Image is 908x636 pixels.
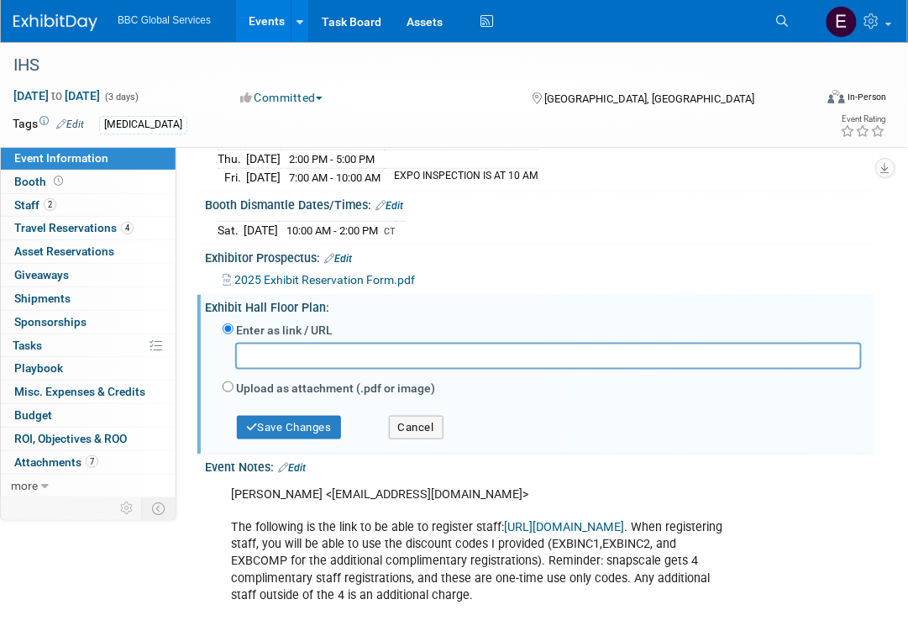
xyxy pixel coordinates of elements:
[289,171,381,184] span: 7:00 AM - 10:00 AM
[14,455,98,469] span: Attachments
[205,245,874,267] div: Exhibitor Prospectus:
[14,385,145,398] span: Misc. Expenses & Credits
[14,315,87,329] span: Sponsorships
[118,14,211,26] span: BBC Global Services
[121,222,134,234] span: 4
[826,6,858,38] img: Ethan Denkensohn
[218,221,244,239] td: Sat.
[1,475,176,497] a: more
[234,273,415,286] span: 2025 Exhibit Reservation Form.pdf
[236,322,333,339] label: Enter as link / URL
[14,361,63,375] span: Playbook
[752,87,887,113] div: Event Format
[1,451,176,474] a: Attachments7
[1,217,176,239] a: Travel Reservations4
[103,92,139,102] span: (3 days)
[205,295,874,316] div: Exhibit Hall Floor Plan:
[44,198,56,211] span: 2
[14,175,66,188] span: Booth
[13,14,97,31] img: ExhibitDay
[13,339,42,352] span: Tasks
[1,404,176,427] a: Budget
[205,192,874,214] div: Booth Dismantle Dates/Times:
[375,200,403,212] a: Edit
[13,88,101,103] span: [DATE] [DATE]
[841,115,886,124] div: Event Rating
[14,268,69,281] span: Giveaways
[1,194,176,217] a: Staff2
[49,89,65,102] span: to
[1,357,176,380] a: Playbook
[246,150,281,168] td: [DATE]
[244,221,278,239] td: [DATE]
[389,416,444,439] button: Cancel
[56,118,84,130] a: Edit
[1,147,176,170] a: Event Information
[1,311,176,334] a: Sponsorships
[1,334,176,357] a: Tasks
[99,116,187,134] div: [MEDICAL_DATA]
[205,455,874,476] div: Event Notes:
[384,168,538,186] td: EXPO INSPECTION IS AT 10 AM
[504,521,624,535] a: [URL][DOMAIN_NAME]
[286,224,378,237] span: 10:00 AM - 2:00 PM
[289,153,375,166] span: 2:00 PM - 5:00 PM
[14,221,134,234] span: Travel Reservations
[14,408,52,422] span: Budget
[848,91,887,103] div: In-Person
[544,92,754,105] span: [GEOGRAPHIC_DATA], [GEOGRAPHIC_DATA]
[218,150,246,168] td: Thu.
[1,428,176,450] a: ROI, Objectives & ROO
[1,240,176,263] a: Asset Reservations
[237,416,341,439] button: Save Changes
[14,198,56,212] span: Staff
[234,89,329,106] button: Committed
[14,432,127,445] span: ROI, Objectives & ROO
[223,273,415,286] a: 2025 Exhibit Reservation Form.pdf
[246,168,281,186] td: [DATE]
[50,175,66,187] span: Booth not reserved yet
[86,455,98,468] span: 7
[278,462,306,474] a: Edit
[14,151,108,165] span: Event Information
[142,497,176,519] td: Toggle Event Tabs
[113,497,142,519] td: Personalize Event Tab Strip
[1,171,176,193] a: Booth
[236,380,435,397] label: Upload as attachment (.pdf or image)
[14,244,114,258] span: Asset Reservations
[1,381,176,403] a: Misc. Expenses & Credits
[218,168,246,186] td: Fri.
[384,226,396,237] span: CT
[828,90,845,103] img: Format-Inperson.png
[11,479,38,492] span: more
[324,253,352,265] a: Edit
[8,50,800,81] div: IHS
[1,287,176,310] a: Shipments
[13,115,84,134] td: Tags
[1,264,176,286] a: Giveaways
[14,292,71,305] span: Shipments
